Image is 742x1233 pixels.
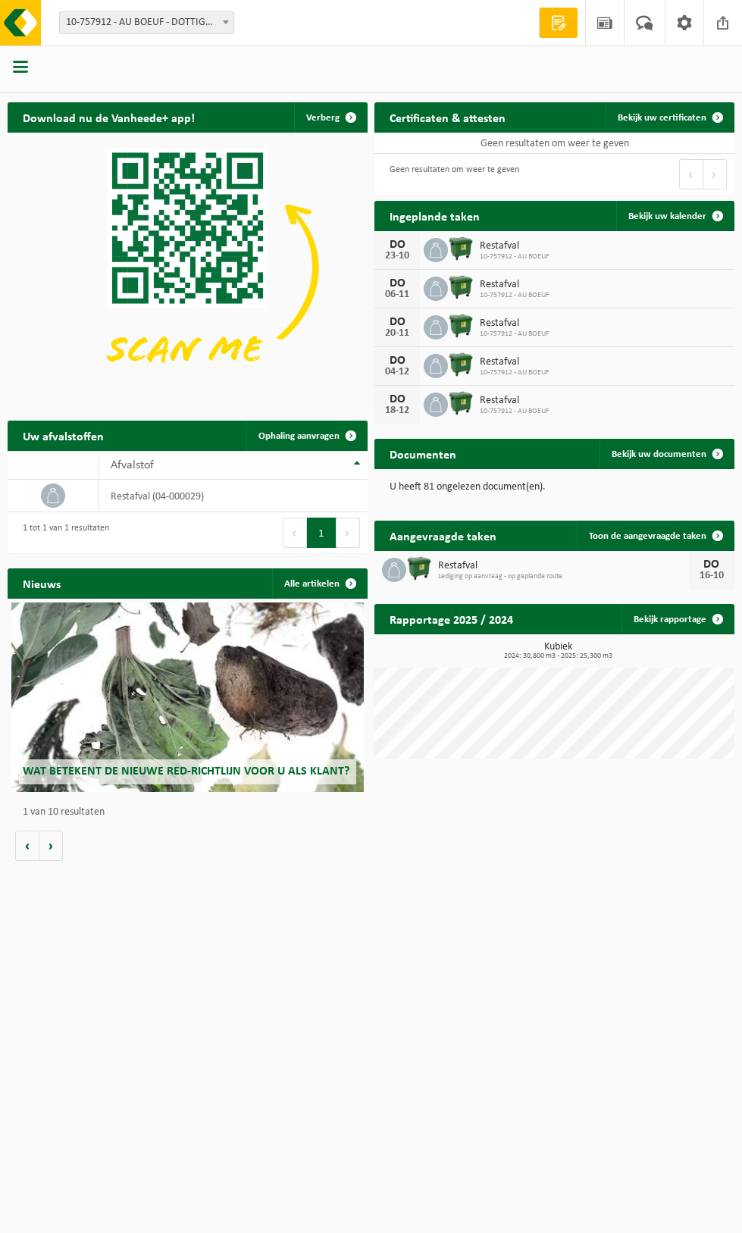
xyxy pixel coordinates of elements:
[480,330,549,339] span: 10-757912 - AU BOEUF
[606,102,733,133] a: Bekijk uw certificaten
[438,572,689,581] span: Lediging op aanvraag - op geplande route
[374,521,512,550] h2: Aangevraagde taken
[382,289,412,300] div: 06-11
[628,211,706,221] span: Bekijk uw kalender
[39,831,63,861] button: Volgende
[272,568,366,599] a: Alle artikelen
[438,560,689,572] span: Restafval
[382,239,412,251] div: DO
[15,516,109,549] div: 1 tot 1 van 1 resultaten
[480,356,549,368] span: Restafval
[337,518,360,548] button: Next
[374,604,528,634] h2: Rapportage 2025 / 2024
[382,251,412,261] div: 23-10
[374,102,521,132] h2: Certificaten & attesten
[448,313,474,339] img: WB-1100-HPE-GN-01
[697,559,727,571] div: DO
[448,390,474,416] img: WB-1100-HPE-GN-01
[60,12,233,33] span: 10-757912 - AU BOEUF - DOTTIGNIES
[480,291,549,300] span: 10-757912 - AU BOEUF
[382,277,412,289] div: DO
[589,531,706,541] span: Toon de aangevraagde taken
[621,604,733,634] a: Bekijk rapportage
[23,765,349,778] span: Wat betekent de nieuwe RED-richtlijn voor u als klant?
[8,421,119,450] h2: Uw afvalstoffen
[480,407,549,416] span: 10-757912 - AU BOEUF
[448,236,474,261] img: WB-1100-HPE-GN-01
[679,159,703,189] button: Previous
[8,102,210,132] h2: Download nu de Vanheede+ app!
[480,395,549,407] span: Restafval
[577,521,733,551] a: Toon de aangevraagde taken
[480,279,549,291] span: Restafval
[480,368,549,377] span: 10-757912 - AU BOEUF
[406,555,432,581] img: WB-1100-HPE-GN-01
[11,602,364,792] a: Wat betekent de nieuwe RED-richtlijn voor u als klant?
[618,113,706,123] span: Bekijk uw certificaten
[382,393,412,405] div: DO
[382,328,412,339] div: 20-11
[111,459,154,471] span: Afvalstof
[703,159,727,189] button: Next
[382,158,519,191] div: Geen resultaten om weer te geven
[480,240,549,252] span: Restafval
[390,482,719,493] p: U heeft 81 ongelezen document(en).
[600,439,733,469] a: Bekijk uw documenten
[306,113,340,123] span: Verberg
[246,421,366,451] a: Ophaling aanvragen
[697,571,727,581] div: 16-10
[382,642,734,660] h3: Kubiek
[382,355,412,367] div: DO
[8,133,368,402] img: Download de VHEPlus App
[15,831,39,861] button: Vorige
[612,449,706,459] span: Bekijk uw documenten
[59,11,234,34] span: 10-757912 - AU BOEUF - DOTTIGNIES
[374,439,471,468] h2: Documenten
[283,518,307,548] button: Previous
[382,316,412,328] div: DO
[374,201,495,230] h2: Ingeplande taken
[382,405,412,416] div: 18-12
[8,1200,253,1233] iframe: chat widget
[382,367,412,377] div: 04-12
[448,352,474,377] img: WB-1100-HPE-GN-01
[258,431,340,441] span: Ophaling aanvragen
[99,480,367,512] td: restafval (04-000029)
[480,252,549,261] span: 10-757912 - AU BOEUF
[374,133,734,154] td: Geen resultaten om weer te geven
[294,102,366,133] button: Verberg
[8,568,76,598] h2: Nieuws
[307,518,337,548] button: 1
[23,807,360,818] p: 1 van 10 resultaten
[616,201,733,231] a: Bekijk uw kalender
[448,274,474,300] img: WB-1100-HPE-GN-01
[480,318,549,330] span: Restafval
[382,652,734,660] span: 2024: 30,800 m3 - 2025: 25,300 m3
